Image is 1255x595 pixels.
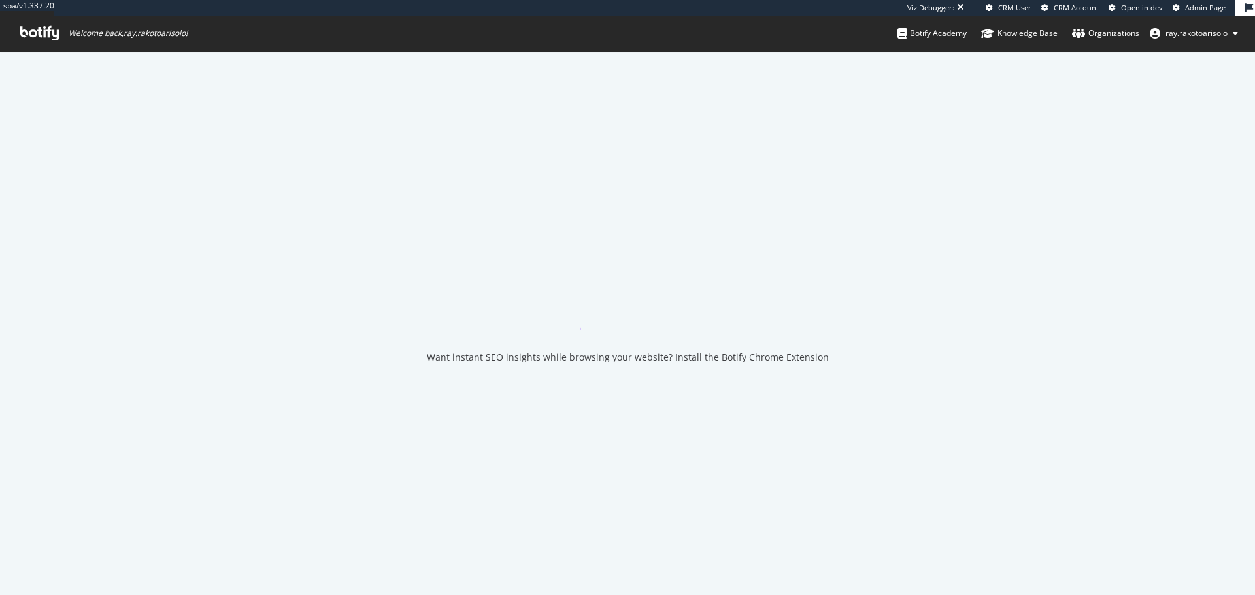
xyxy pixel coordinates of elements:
a: Knowledge Base [981,16,1058,51]
div: Viz Debugger: [907,3,954,13]
div: animation [580,283,675,330]
span: ray.rakotoarisolo [1165,27,1228,39]
a: CRM Account [1041,3,1099,13]
span: Admin Page [1185,3,1226,12]
a: Botify Academy [897,16,967,51]
button: ray.rakotoarisolo [1139,23,1248,44]
div: Organizations [1072,27,1139,40]
a: Organizations [1072,16,1139,51]
a: Open in dev [1109,3,1163,13]
a: CRM User [986,3,1031,13]
div: Knowledge Base [981,27,1058,40]
div: Botify Academy [897,27,967,40]
a: Admin Page [1173,3,1226,13]
span: CRM Account [1054,3,1099,12]
span: Open in dev [1121,3,1163,12]
span: Welcome back, ray.rakotoarisolo ! [69,28,188,39]
span: CRM User [998,3,1031,12]
div: Want instant SEO insights while browsing your website? Install the Botify Chrome Extension [427,351,829,364]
